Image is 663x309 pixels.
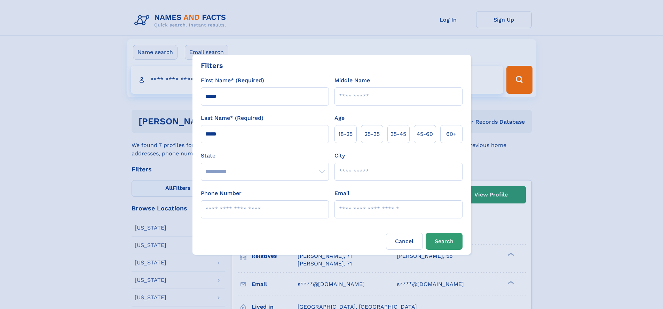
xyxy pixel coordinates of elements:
[334,152,345,160] label: City
[201,152,329,160] label: State
[338,130,353,138] span: 18‑25
[334,114,345,122] label: Age
[201,76,264,85] label: First Name* (Required)
[201,114,263,122] label: Last Name* (Required)
[390,130,406,138] span: 35‑45
[426,233,463,250] button: Search
[201,60,223,71] div: Filters
[417,130,433,138] span: 45‑60
[386,233,423,250] label: Cancel
[201,189,242,198] label: Phone Number
[364,130,380,138] span: 25‑35
[334,76,370,85] label: Middle Name
[446,130,457,138] span: 60+
[334,189,349,198] label: Email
